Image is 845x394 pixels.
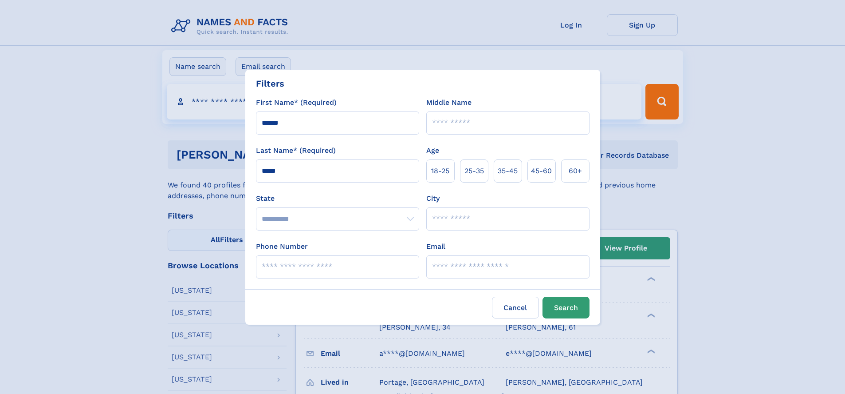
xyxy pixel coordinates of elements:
span: 60+ [569,166,582,176]
span: 45‑60 [531,166,552,176]
label: Phone Number [256,241,308,252]
span: 35‑45 [498,166,518,176]
div: Filters [256,77,284,90]
label: State [256,193,419,204]
button: Search [542,297,590,318]
label: Age [426,145,439,156]
label: Cancel [492,297,539,318]
span: 25‑35 [464,166,484,176]
label: Last Name* (Required) [256,145,336,156]
span: 18‑25 [431,166,449,176]
label: Middle Name [426,97,472,108]
label: Email [426,241,445,252]
label: City [426,193,440,204]
label: First Name* (Required) [256,97,337,108]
